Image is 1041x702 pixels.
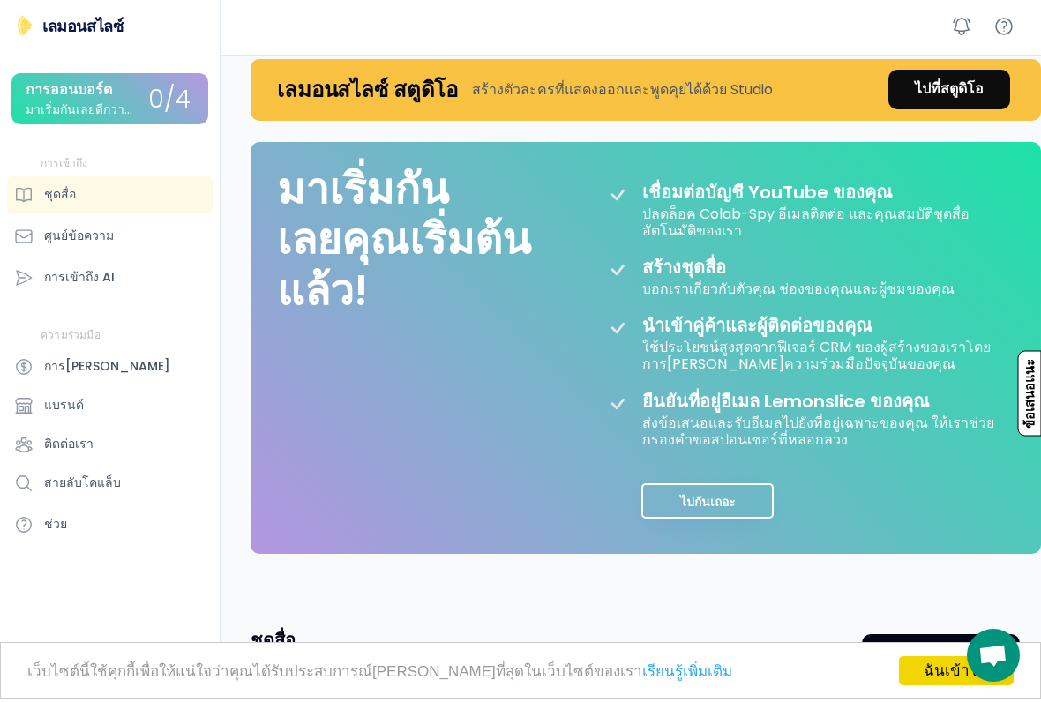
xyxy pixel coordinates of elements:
[642,340,991,377] font: โดยการ[PERSON_NAME]ความร่วมมือปัจจุบันของคุณ
[642,183,893,207] font: เชื่อมต่อบัญชี YouTube ของคุณ
[642,340,966,360] font: ใช้ประโยชน์สูงสุดจากฟีเจอร์ CRM ของผู้สร้างของเรา
[277,213,531,323] font: คุณเริ่มต้นแล้ว!
[642,316,872,340] font: นำเข้าคู่ค้าและผู้ติดต่อของคุณ
[924,665,990,682] font: ฉันเข้าใจ!
[44,399,84,416] font: แบรนด์
[44,188,76,205] font: ชุดสื่อ
[26,82,112,102] font: การออนบอร์ด
[44,360,170,377] font: การ[PERSON_NAME]
[888,72,1010,112] a: ไปที่สตูดิโอ
[44,476,121,494] font: สายลับโคแล็บ
[642,206,874,227] font: ปลดล็อค Colab-Spy อีเมลติดต่อ และ
[148,85,191,119] font: 0/4
[277,78,458,107] font: เลมอนสไลซ์ สตูดิโอ
[1022,362,1037,431] font: ข้อเสนอแนะ
[915,81,984,101] font: ไปที่สตูดิโอ
[26,103,132,121] font: มาเริ่มกันเลยดีกว่า...
[967,631,1020,684] div: คำแนะนำเมื่อวางเมาส์เหนือปุ่มเปิด
[251,631,296,655] font: ชุดสื่อ
[642,666,732,683] a: เรียนรู้เพิ่มเติม
[14,18,35,39] img: เลมอนสไลซ์
[642,206,970,243] font: คุณสมบัติชุดสื่ออัตโนมัติของเรา
[42,18,123,40] font: เลมอนสไลซ์
[642,258,726,282] font: สร้างชุดสื่อ
[277,162,449,273] font: มาเริ่มกันเลย
[44,437,94,455] font: ติดต่อเรา
[27,666,642,683] font: เว็บไซต์นี้ใช้คุกกี้เพื่อให้แน่ใจว่าคุณได้รับประสบการณ์[PERSON_NAME]ที่สุดในเว็บไซต์ของเรา
[44,271,115,288] font: การเข้าถึง AI
[41,330,101,345] font: ความร่วมมือ
[853,281,955,302] font: และผู้ชมของคุณ
[44,229,114,247] font: ศูนย์ข้อความ
[642,281,853,302] font: บอกเราเกี่ยวกับตัวคุณ ช่องของคุณ
[862,637,1020,668] button: [PERSON_NAME]ชุดสื่อ
[642,415,994,452] font: ส่งข้อเสนอและรับอีเมลไปยังที่อยู่เฉพาะของคุณ ให้เราช่วยกรองคำขอสปอนเซอร์ที่หลอกลวง
[641,486,774,521] button: ไปกันเถอะ
[472,82,773,102] font: สร้างตัวละครที่แสดงออกและพูดคุยได้ด้วย Studio
[44,518,67,535] font: ช่วย
[680,496,736,513] font: ไปกันเถอะ
[41,158,88,173] font: การเข้าถึง
[899,659,1014,688] a: ฉันเข้าใจ!
[642,392,930,416] font: ยืนยันที่อยู่อีเมล Lemonslice ของคุณ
